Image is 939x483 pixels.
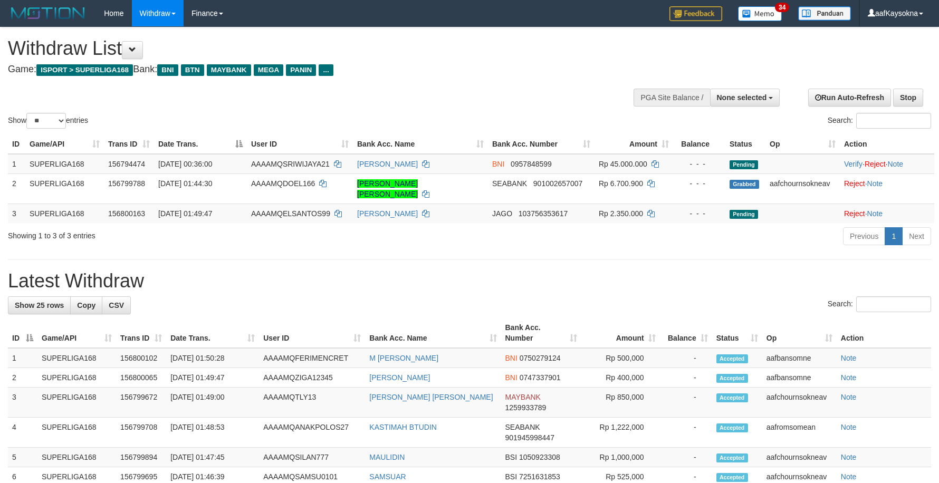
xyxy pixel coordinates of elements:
span: BTN [181,64,204,76]
th: Date Trans.: activate to sort column descending [154,134,247,154]
span: MAYBANK [505,393,541,401]
td: · [840,204,934,223]
td: SUPERLIGA168 [37,448,116,467]
td: SUPERLIGA168 [25,173,104,204]
td: aafromsomean [762,418,837,448]
th: Bank Acc. Number: activate to sort column ascending [488,134,595,154]
span: Rp 6.700.900 [599,179,643,188]
td: AAAAMQANAKPOLOS27 [259,418,365,448]
a: Reject [844,179,865,188]
a: Note [867,179,883,188]
a: Note [887,160,903,168]
span: BNI [157,64,178,76]
th: Op: activate to sort column ascending [762,318,837,348]
td: SUPERLIGA168 [37,368,116,388]
span: Copy 0750279124 to clipboard [520,354,561,362]
span: MAYBANK [207,64,251,76]
td: SUPERLIGA168 [37,388,116,418]
label: Search: [828,296,931,312]
th: Balance [673,134,725,154]
div: PGA Site Balance / [634,89,710,107]
a: MAULIDIN [369,453,405,461]
td: 2 [8,173,25,204]
a: Reject [844,209,865,218]
td: AAAAMQZIGA12345 [259,368,365,388]
td: AAAAMQTLY13 [259,388,365,418]
span: AAAAMQELSANTOS99 [251,209,330,218]
span: 156794474 [108,160,145,168]
select: Showentries [26,113,66,129]
th: Date Trans.: activate to sort column ascending [166,318,259,348]
h1: Withdraw List [8,38,616,59]
td: 1 [8,348,37,368]
td: 3 [8,204,25,223]
span: Copy 7251631853 to clipboard [519,472,560,481]
a: Note [841,453,857,461]
td: 156800102 [116,348,166,368]
th: Game/API: activate to sort column ascending [25,134,104,154]
span: Copy 1050923308 to clipboard [519,453,560,461]
span: [DATE] 01:44:30 [158,179,212,188]
span: SEABANK [492,179,527,188]
label: Show entries [8,113,88,129]
td: Rp 850,000 [581,388,660,418]
img: Button%20Memo.svg [738,6,782,21]
span: Accepted [716,423,748,432]
label: Search: [828,113,931,129]
td: [DATE] 01:49:47 [166,368,259,388]
a: Verify [844,160,863,168]
th: Bank Acc. Name: activate to sort column ascending [353,134,488,154]
span: Copy 1259933789 to clipboard [505,403,547,412]
td: - [660,418,712,448]
img: panduan.png [798,6,851,21]
td: Rp 500,000 [581,348,660,368]
a: Note [841,354,857,362]
td: SUPERLIGA168 [37,348,116,368]
span: Copy 901002657007 to clipboard [533,179,582,188]
a: Show 25 rows [8,296,71,314]
td: Rp 1,222,000 [581,418,660,448]
input: Search: [856,113,931,129]
h1: Latest Withdraw [8,271,931,292]
a: [PERSON_NAME] [357,209,418,218]
a: [PERSON_NAME] [357,160,418,168]
a: Run Auto-Refresh [808,89,891,107]
td: - [660,348,712,368]
span: BNI [505,354,518,362]
th: Status: activate to sort column ascending [712,318,762,348]
td: aafbansomne [762,368,837,388]
a: CSV [102,296,131,314]
a: 1 [885,227,903,245]
td: SUPERLIGA168 [25,204,104,223]
span: Copy 0747337901 to clipboard [520,373,561,382]
td: aafchournsokneav [762,388,837,418]
div: - - - [677,178,721,189]
a: Next [902,227,931,245]
img: Feedback.jpg [669,6,722,21]
th: Balance: activate to sort column ascending [660,318,712,348]
a: [PERSON_NAME] [PERSON_NAME] [369,393,493,401]
td: 156799708 [116,418,166,448]
td: - [660,368,712,388]
th: Amount: activate to sort column ascending [595,134,673,154]
td: · [840,173,934,204]
span: Copy [77,301,95,310]
a: SAMSUAR [369,472,406,481]
a: KASTIMAH BTUDIN [369,423,437,431]
span: Copy 901945998447 to clipboard [505,433,554,442]
th: Status [725,134,765,154]
td: - [660,388,712,418]
td: · · [840,154,934,174]
span: [DATE] 01:49:47 [158,209,212,218]
span: MEGA [254,64,284,76]
span: BSI [505,453,518,461]
span: None selected [717,93,767,102]
a: Reject [865,160,886,168]
a: Note [841,472,857,481]
td: 156799672 [116,388,166,418]
td: aafchournsokneav [762,448,837,467]
th: Game/API: activate to sort column ascending [37,318,116,348]
span: Copy 0957848599 to clipboard [511,160,552,168]
td: aafchournsokneav [765,173,840,204]
a: Previous [843,227,885,245]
